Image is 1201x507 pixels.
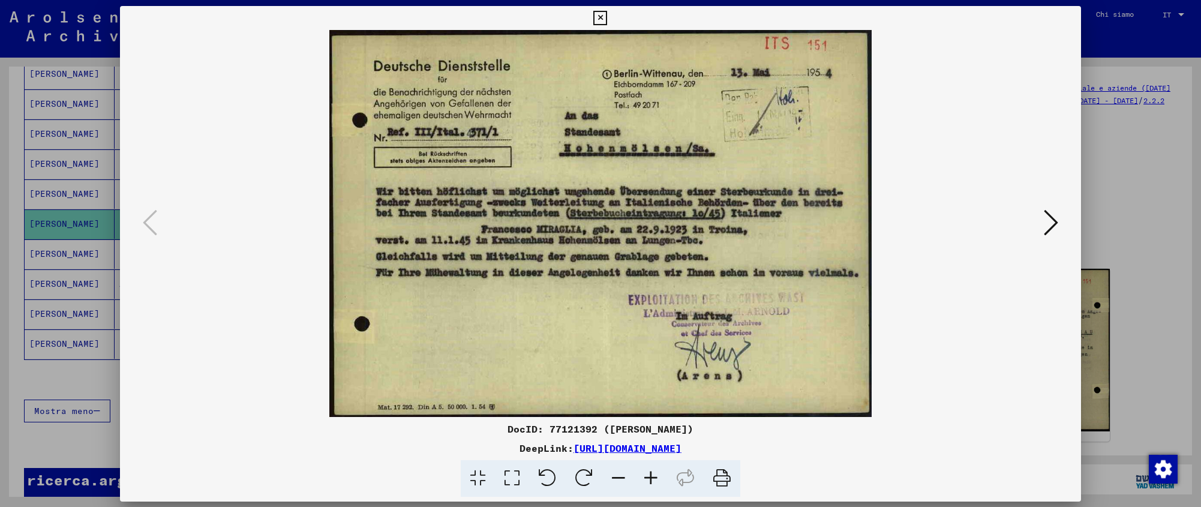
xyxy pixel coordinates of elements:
[161,30,1040,417] img: 001.jpg
[1149,455,1178,484] img: Modifica consenso
[1148,454,1177,483] div: Modifica consenso
[120,422,1081,436] div: DocID: 77121392 ([PERSON_NAME])
[574,442,681,454] a: [URL][DOMAIN_NAME]
[120,441,1081,455] div: DeepLink:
